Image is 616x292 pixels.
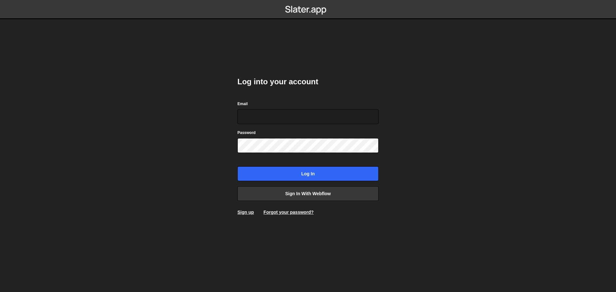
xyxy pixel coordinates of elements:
[237,166,379,181] input: Log in
[237,186,379,201] a: Sign in with Webflow
[237,101,248,107] label: Email
[237,210,254,215] a: Sign up
[237,77,379,87] h2: Log into your account
[263,210,313,215] a: Forgot your password?
[237,129,256,136] label: Password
